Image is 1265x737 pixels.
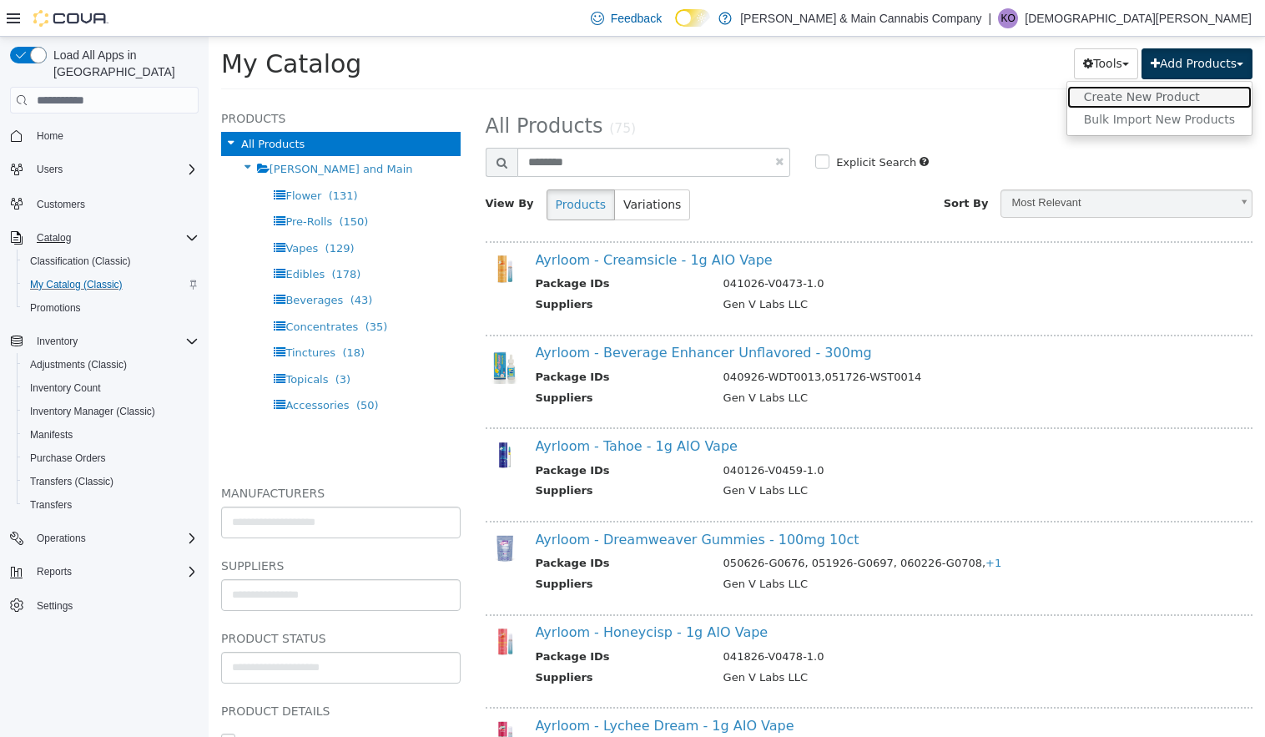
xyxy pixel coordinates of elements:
[30,228,78,248] button: Catalog
[37,335,78,348] span: Inventory
[23,298,199,318] span: Promotions
[502,260,1028,280] td: Gen V Labs LLC
[865,12,930,43] button: Tools
[502,332,1028,353] td: 040926-WDT0013,051726-WST0014
[17,470,205,493] button: Transfers (Classic)
[327,332,502,353] th: Package IDs
[735,160,780,173] span: Sort By
[23,378,199,398] span: Inventory Count
[23,298,88,318] a: Promotions
[37,163,63,176] span: Users
[13,13,153,42] span: My Catalog
[13,592,252,612] h5: Product Status
[23,251,138,271] a: Classification (Classic)
[23,495,199,515] span: Transfers
[777,520,793,533] span: +1
[611,10,662,27] span: Feedback
[77,310,127,322] span: Tinctures
[30,125,199,146] span: Home
[327,308,663,324] a: Ayrloom - Beverage Enhancer Unflavored - 300mg
[30,193,199,214] span: Customers
[130,179,159,191] span: (150)
[23,355,134,375] a: Adjustments (Classic)
[401,84,427,99] small: (75)
[123,231,152,244] span: (178)
[3,124,205,148] button: Home
[277,402,315,434] img: 150
[675,9,710,27] input: Dark Mode
[13,664,252,684] h5: Product Details
[338,153,406,184] button: Products
[17,493,205,517] button: Transfers
[998,8,1018,28] div: Kristen Orr
[277,589,315,621] img: 150
[327,495,651,511] a: Ayrloom - Dreamweaver Gummies - 100mg 10ct
[30,331,199,351] span: Inventory
[277,310,315,347] img: 150
[23,425,199,445] span: Manifests
[30,331,84,351] button: Inventory
[3,527,205,550] button: Operations
[30,452,106,465] span: Purchase Orders
[515,520,794,533] span: 050626-G0676, 051926-G0697, 060226-G0708,
[77,257,134,270] span: Beverages
[327,681,586,697] a: Ayrloom - Lychee Dream - 1g AIO Vape
[793,154,1021,179] span: Most Relevant
[23,472,120,492] a: Transfers (Classic)
[17,353,205,376] button: Adjustments (Classic)
[47,47,199,80] span: Load All Apps in [GEOGRAPHIC_DATA]
[157,284,179,296] span: (35)
[127,336,142,349] span: (3)
[502,426,1028,447] td: 040126-V0459-1.0
[37,532,86,545] span: Operations
[23,448,113,468] a: Purchase Orders
[3,593,205,618] button: Settings
[13,72,252,92] h5: Products
[37,565,72,578] span: Reports
[77,231,116,244] span: Edibles
[37,231,71,245] span: Catalog
[29,697,138,714] label: Unmapped Product
[30,562,199,582] span: Reports
[675,27,676,28] span: Dark Mode
[792,153,1044,181] a: Most Relevant
[327,446,502,467] th: Suppliers
[3,191,205,215] button: Customers
[584,2,668,35] a: Feedback
[3,330,205,353] button: Inventory
[30,405,155,418] span: Inventory Manager (Classic)
[327,215,564,231] a: Ayrloom - Creamsicle - 1g AIO Vape
[1025,8,1252,28] p: [DEMOGRAPHIC_DATA][PERSON_NAME]
[30,475,113,488] span: Transfers (Classic)
[17,273,205,296] button: My Catalog (Classic)
[13,447,252,467] h5: Manufacturers
[17,423,205,447] button: Manifests
[3,560,205,583] button: Reports
[859,72,1043,94] a: Bulk Import New Products
[77,284,149,296] span: Concentrates
[502,446,1028,467] td: Gen V Labs LLC
[77,362,140,375] span: Accessories
[17,447,205,470] button: Purchase Orders
[30,528,199,548] span: Operations
[30,595,199,616] span: Settings
[30,596,79,616] a: Settings
[23,251,199,271] span: Classification (Classic)
[30,255,131,268] span: Classification (Classic)
[502,353,1028,374] td: Gen V Labs LLC
[120,153,149,165] span: (131)
[23,401,199,422] span: Inventory Manager (Classic)
[30,358,127,371] span: Adjustments (Classic)
[740,8,981,28] p: [PERSON_NAME] & Main Cannabis Company
[37,129,63,143] span: Home
[23,425,79,445] a: Manifests
[277,216,315,248] img: 150
[277,160,325,173] span: View By
[327,539,502,560] th: Suppliers
[17,250,205,273] button: Classification (Classic)
[30,278,123,291] span: My Catalog (Classic)
[3,226,205,250] button: Catalog
[77,205,109,218] span: Vapes
[77,153,113,165] span: Flower
[502,633,1028,654] td: Gen V Labs LLC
